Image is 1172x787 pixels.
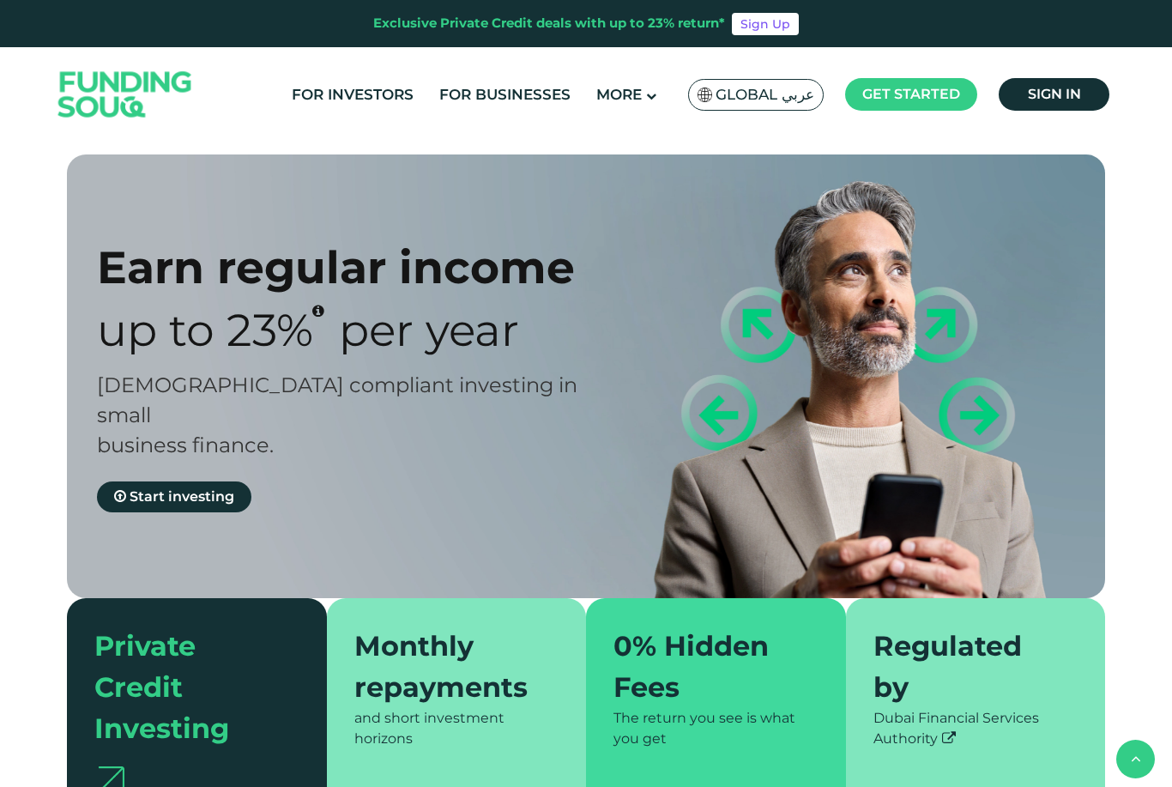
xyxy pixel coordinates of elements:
[97,240,616,294] div: Earn regular income
[435,81,575,109] a: For Businesses
[613,626,798,708] div: 0% Hidden Fees
[94,626,279,749] div: Private Credit Investing
[596,86,642,103] span: More
[999,78,1109,111] a: Sign in
[1116,740,1155,778] button: back
[373,14,725,33] div: Exclusive Private Credit deals with up to 23% return*
[97,303,313,357] span: Up to 23%
[287,81,418,109] a: For Investors
[97,372,577,457] span: [DEMOGRAPHIC_DATA] compliant investing in small business finance.
[716,85,814,105] span: Global عربي
[97,481,251,512] a: Start investing
[862,86,960,102] span: Get started
[613,708,819,749] div: The return you see is what you get
[698,88,713,102] img: SA Flag
[873,708,1078,749] div: Dubai Financial Services Authority
[41,51,209,138] img: Logo
[354,708,559,749] div: and short investment horizons
[130,488,234,505] span: Start investing
[1028,86,1081,102] span: Sign in
[339,303,519,357] span: Per Year
[354,626,539,708] div: Monthly repayments
[732,13,799,35] a: Sign Up
[873,626,1058,708] div: Regulated by
[312,304,324,318] i: 23% IRR (expected) ~ 15% Net yield (expected)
